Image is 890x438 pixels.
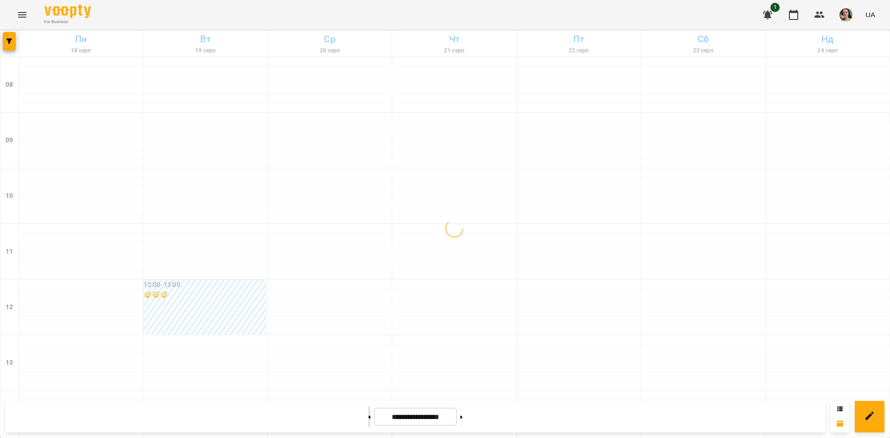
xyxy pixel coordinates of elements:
[145,32,266,46] h6: Вт
[44,5,91,18] img: Voopty Logo
[518,46,639,55] h6: 22 серп
[865,10,875,19] span: UA
[44,19,91,25] span: For Business
[394,32,515,46] h6: Чт
[145,46,266,55] h6: 19 серп
[6,80,13,90] h6: 08
[11,4,33,26] button: Menu
[518,32,639,46] h6: Пт
[144,280,265,290] h6: 12:00 - 13:00
[767,46,888,55] h6: 24 серп
[20,46,141,55] h6: 18 серп
[839,8,852,21] img: aaa0aa5797c5ce11638e7aad685b53dd.jpeg
[6,302,13,312] h6: 12
[394,46,515,55] h6: 21 серп
[269,32,390,46] h6: Ср
[862,6,879,23] button: UA
[144,290,265,300] h6: 😴😴😴
[6,191,13,201] h6: 10
[642,32,763,46] h6: Сб
[767,32,888,46] h6: Нд
[642,46,763,55] h6: 23 серп
[20,32,141,46] h6: Пн
[6,358,13,368] h6: 13
[269,46,390,55] h6: 20 серп
[770,3,780,12] span: 1
[6,135,13,146] h6: 09
[6,247,13,257] h6: 11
